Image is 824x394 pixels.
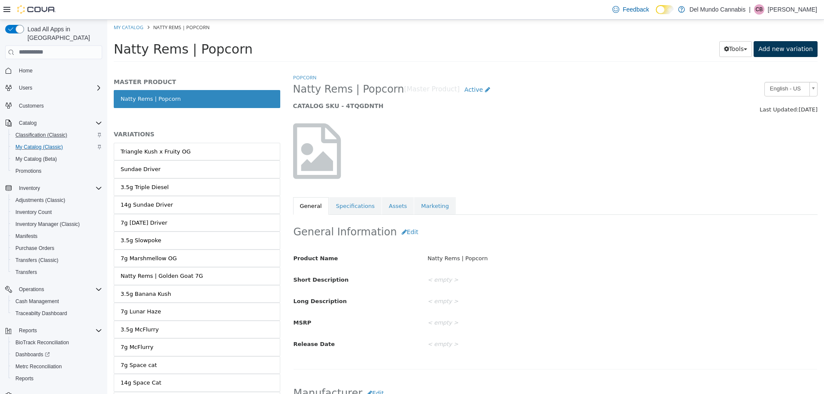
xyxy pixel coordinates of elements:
span: Purchase Orders [15,245,55,252]
span: Natty Rems | Popcorn [46,4,102,11]
span: Inventory Count [12,207,102,217]
h2: General Information [186,205,710,220]
h5: CATALOG SKU - 4TQGDNTH [186,82,576,90]
button: Transfers (Classic) [9,254,106,266]
span: Transfers [12,267,102,277]
button: Users [2,82,106,94]
button: Reports [15,325,40,336]
button: Promotions [9,165,106,177]
a: Purchase Orders [12,243,58,253]
span: Catalog [15,118,102,128]
span: Metrc Reconciliation [12,361,102,372]
span: Adjustments (Classic) [15,197,65,204]
span: Operations [19,286,44,293]
p: [PERSON_NAME] [768,4,817,15]
span: Purchase Orders [12,243,102,253]
span: Promotions [15,168,42,174]
span: Short Description [186,257,242,263]
div: 14g Space Cat [13,359,54,367]
div: 14g Sundae Driver [13,181,66,189]
small: [Master Product] [297,66,352,73]
span: Inventory [15,183,102,193]
span: CB [756,4,763,15]
button: My Catalog (Classic) [9,141,106,153]
span: My Catalog (Classic) [15,144,63,150]
span: Users [15,83,102,93]
div: < empty > [314,317,716,332]
span: [DATE] [691,87,710,93]
h5: MASTER PRODUCT [6,58,173,66]
div: < empty > [314,274,716,289]
span: My Catalog (Beta) [15,156,57,162]
button: My Catalog (Beta) [9,153,106,165]
span: Reports [19,327,37,334]
span: Transfers (Classic) [12,255,102,265]
button: Reports [2,325,106,337]
a: English - US [657,62,710,77]
button: Adjustments (Classic) [9,194,106,206]
span: English - US [657,63,699,76]
span: Metrc Reconciliation [15,363,62,370]
span: Release Date [186,321,228,328]
span: Manifests [15,233,37,240]
button: Users [15,83,36,93]
span: Inventory Count [15,209,52,216]
span: MSRP [186,300,204,306]
span: Manifests [12,231,102,241]
button: Edit [290,205,316,220]
span: Classification (Classic) [15,132,67,138]
a: Cash Management [12,296,62,307]
button: Inventory [15,183,43,193]
button: Inventory Manager (Classic) [9,218,106,230]
button: Customers [2,99,106,111]
span: My Catalog (Classic) [12,142,102,152]
div: 7g Marshmellow OG [13,235,70,243]
span: Catalog [19,120,36,126]
button: BioTrack Reconciliation [9,337,106,349]
a: Feedback [609,1,652,18]
span: Dashboards [15,351,50,358]
a: My Catalog [6,4,36,11]
div: Natty Rems | Golden Goat 7G [13,252,96,261]
span: Long Description [186,278,239,285]
span: Inventory Manager (Classic) [15,221,80,228]
span: Natty Rems | Popcorn [186,63,297,76]
span: BioTrack Reconciliation [12,337,102,348]
a: Transfers (Classic) [12,255,62,265]
button: Reports [9,373,106,385]
button: Manifests [9,230,106,242]
a: Home [15,66,36,76]
a: Transfers [12,267,40,277]
p: Del Mundo Cannabis [689,4,745,15]
div: < empty > [314,296,716,311]
div: 7g [DATE] Driver [13,199,60,208]
a: Natty Rems | Popcorn [6,70,173,88]
button: Transfers [9,266,106,278]
span: Users [19,84,32,91]
button: Inventory Count [9,206,106,218]
span: Promotions [12,166,102,176]
div: Natty Rems | Popcorn [314,232,716,247]
span: Active [357,66,376,73]
a: Dashboards [12,349,53,360]
span: Customers [19,102,44,109]
a: Customers [15,101,47,111]
button: Tools [612,21,645,37]
input: Dark Mode [656,5,674,14]
button: Home [2,64,106,77]
h5: VARIATIONS [6,111,173,118]
span: Reports [15,325,102,336]
a: Traceabilty Dashboard [12,308,70,319]
span: My Catalog (Beta) [12,154,102,164]
button: Catalog [15,118,40,128]
button: Catalog [2,117,106,129]
span: Operations [15,284,102,295]
div: 7g Space cat [13,341,50,350]
button: Metrc Reconciliation [9,361,106,373]
span: Cash Management [15,298,59,305]
span: Dashboards [12,349,102,360]
div: 3.5g Triple Diesel [13,163,61,172]
a: Reports [12,373,37,384]
span: Load All Apps in [GEOGRAPHIC_DATA] [24,25,102,42]
span: Home [15,65,102,76]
